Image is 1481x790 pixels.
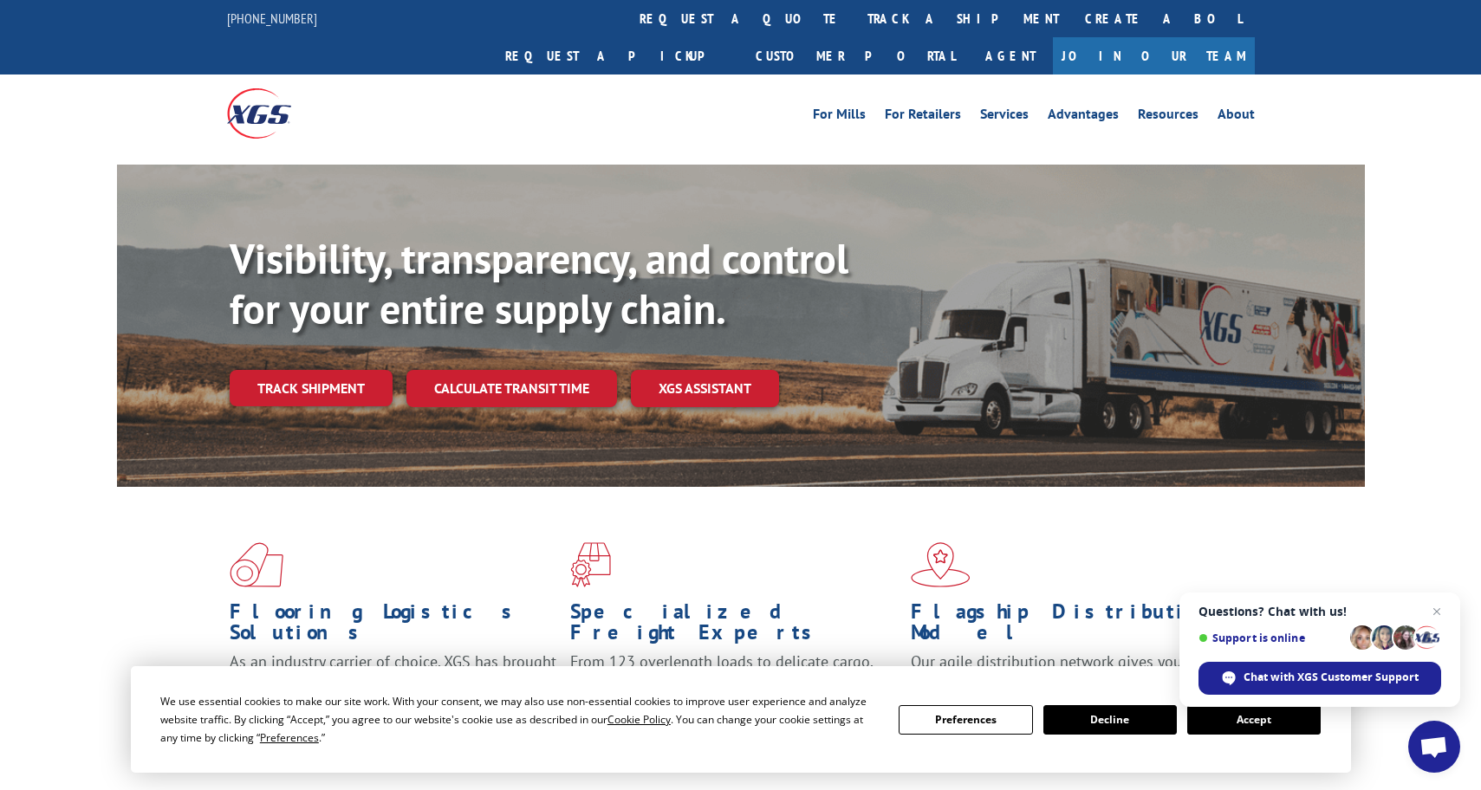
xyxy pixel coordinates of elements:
[885,107,961,126] a: For Retailers
[743,37,968,74] a: Customer Portal
[968,37,1053,74] a: Agent
[1198,662,1441,695] span: Chat with XGS Customer Support
[160,692,878,747] div: We use essential cookies to make our site work. With your consent, we may also use non-essential ...
[813,107,866,126] a: For Mills
[570,601,898,651] h1: Specialized Freight Experts
[1244,670,1419,685] span: Chat with XGS Customer Support
[230,601,557,651] h1: Flooring Logistics Solutions
[230,370,393,406] a: Track shipment
[227,10,317,27] a: [PHONE_NUMBER]
[1218,107,1255,126] a: About
[1408,721,1460,773] a: Open chat
[1138,107,1198,126] a: Resources
[1198,631,1344,644] span: Support is online
[230,542,283,587] img: xgs-icon-total-supply-chain-intelligence-red
[570,542,611,587] img: xgs-icon-focused-on-flooring-red
[1048,107,1119,126] a: Advantages
[607,712,671,727] span: Cookie Policy
[131,666,1351,773] div: Cookie Consent Prompt
[911,542,971,587] img: xgs-icon-flagship-distribution-model-red
[911,651,1230,692] span: Our agile distribution network gives you nationwide inventory management on demand.
[1198,605,1441,618] span: Questions? Chat with us!
[1043,705,1177,735] button: Decline
[570,651,898,728] p: From 123 overlength loads to delicate cargo, our experienced staff knows the best way to move you...
[406,370,617,407] a: Calculate transit time
[260,730,319,745] span: Preferences
[230,231,848,335] b: Visibility, transparency, and control for your entire supply chain.
[230,651,556,713] span: As an industry carrier of choice, XGS has brought innovation and dedication to flooring logistics...
[899,705,1032,735] button: Preferences
[1053,37,1255,74] a: Join Our Team
[1187,705,1321,735] button: Accept
[980,107,1029,126] a: Services
[492,37,743,74] a: Request a pickup
[631,370,779,407] a: XGS ASSISTANT
[911,601,1238,651] h1: Flagship Distribution Model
